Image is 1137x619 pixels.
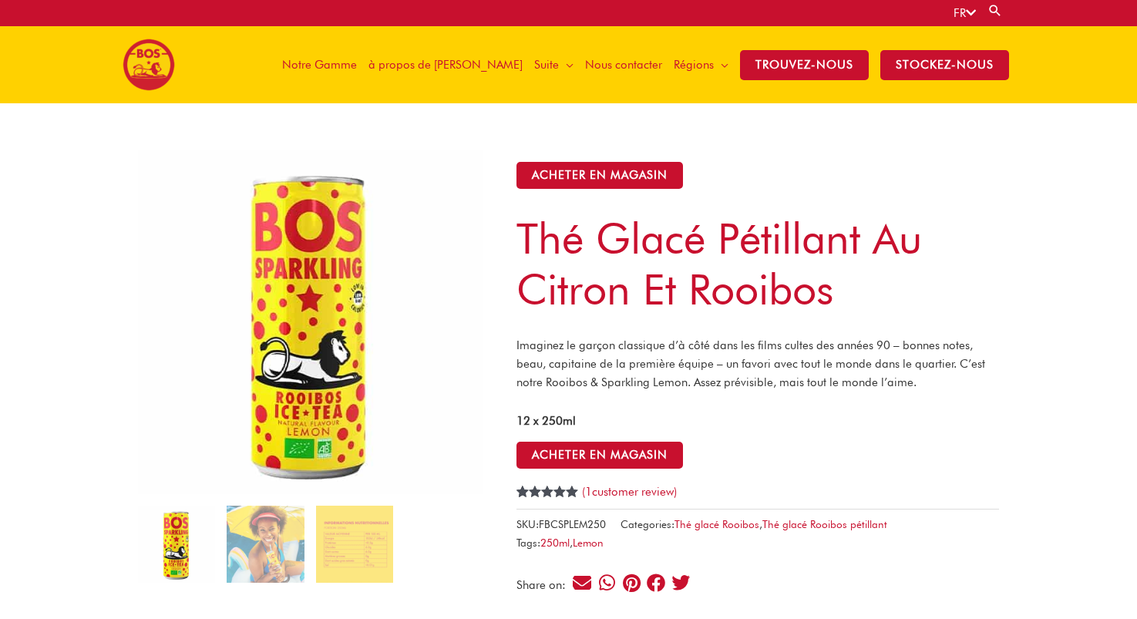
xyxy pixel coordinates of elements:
[516,486,523,515] span: 1
[668,26,734,103] a: Régions
[362,26,528,103] a: à propos de [PERSON_NAME]
[573,537,604,549] a: Lemon
[227,506,304,583] img: TB_20170504_BOS_3250_CMYK-2
[954,6,976,20] a: FR
[123,39,175,91] img: BOS logo finals-200px
[597,572,617,593] div: Share on whatsapp
[880,50,1009,80] span: stockez-nous
[674,518,759,530] a: Thé glacé Rooibos
[762,518,887,530] a: Thé glacé Rooibos pétillant
[138,506,215,583] img: Thé glacé pétillant au citron et rooibos
[987,3,1003,18] a: Search button
[534,42,559,88] span: Suite
[582,485,677,499] a: (1customer review)
[585,42,662,88] span: Nous contacter
[671,572,691,593] div: Share on twitter
[646,572,667,593] div: Share on facebook
[276,26,362,103] a: Notre Gamme
[740,50,869,80] span: TROUVEZ-NOUS
[516,442,683,469] button: ACHETER EN MAGASIN
[874,26,1014,103] a: stockez-nous
[674,42,714,88] span: Régions
[516,515,606,533] span: SKU:
[539,518,606,530] span: FBCSPLEM250
[734,26,874,103] a: TROUVEZ-NOUS
[282,42,357,88] span: Notre Gamme
[516,412,999,430] p: 12 x 250ml
[316,506,393,583] img: Thé glacé pétillant au citron et rooibos - Image 3
[572,572,593,593] div: Share on email
[516,213,999,315] h1: Thé glacé pétillant au citron et rooibos
[368,42,523,88] span: à propos de [PERSON_NAME]
[516,486,579,550] span: Rated out of 5 based on customer rating
[528,26,579,103] a: Suite
[516,162,683,189] button: ACHETER EN MAGASIN
[621,515,887,533] span: Categories: ,
[516,533,604,552] span: Tags: ,
[585,485,592,499] span: 1
[579,26,668,103] a: Nous contacter
[516,580,571,591] div: Share on:
[138,150,483,494] img: Thé glacé pétillant au citron et rooibos
[540,537,570,549] a: 250ml
[516,336,999,392] p: Imaginez le garçon classique d’à côté dans les films cultes des années 90 – bonnes notes, beau, c...
[264,26,1014,103] nav: Site Navigation
[621,572,642,593] div: Share on pinterest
